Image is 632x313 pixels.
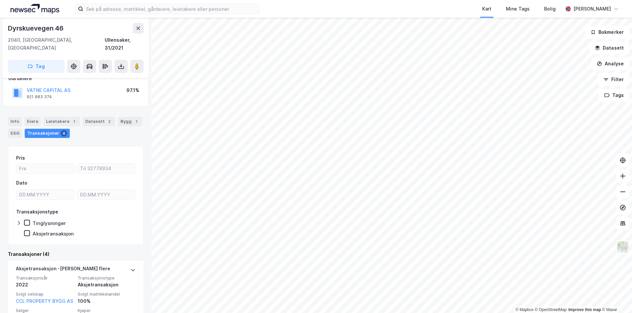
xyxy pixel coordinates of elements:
[16,291,74,297] span: Solgt selskap
[27,94,52,100] div: 921 883 374
[599,281,632,313] iframe: Chat Widget
[77,190,135,200] input: DD.MM.YYYY
[544,5,556,13] div: Bolig
[16,208,58,216] div: Transaksjonstype
[83,4,259,14] input: Søk på adresse, matrikkel, gårdeiere, leietakere eller personer
[8,60,65,73] button: Tag
[25,129,70,138] div: Transaksjoner
[568,307,601,312] a: Improve this map
[8,117,22,126] div: Info
[126,86,139,94] div: 97.1%
[617,241,629,253] img: Z
[16,164,74,173] input: Fra
[598,73,629,86] button: Filter
[8,23,65,34] div: Dyrskuevegen 46
[599,89,629,102] button: Tags
[61,130,67,137] div: 4
[573,5,611,13] div: [PERSON_NAME]
[83,117,115,126] div: Datasett
[133,118,140,125] div: 1
[106,118,113,125] div: 2
[43,117,80,126] div: Leietakere
[33,220,66,226] div: Tinglysninger
[482,5,491,13] div: Kart
[78,291,136,297] span: Solgt matrikkelandel
[78,281,136,289] div: Aksjetransaksjon
[24,117,41,126] div: Eiere
[8,129,22,138] div: ESG
[585,26,629,39] button: Bokmerker
[16,179,27,187] div: Dato
[118,117,142,126] div: Bygg
[78,275,136,281] span: Transaksjonstype
[77,164,135,173] input: Til 32778934
[11,4,59,14] img: logo.a4113a55bc3d86da70a041830d287a7e.svg
[8,250,144,258] div: Transaksjoner (4)
[506,5,530,13] div: Mine Tags
[71,118,77,125] div: 1
[78,297,136,305] div: 100%
[8,75,143,82] div: Gårdeiere
[16,281,74,289] div: 2022
[8,36,105,52] div: 2040, [GEOGRAPHIC_DATA], [GEOGRAPHIC_DATA]
[16,154,25,162] div: Pris
[16,265,110,275] div: Aksjetransaksjon - [PERSON_NAME] flere
[16,190,74,200] input: DD.MM.YYYY
[105,36,144,52] div: Ullensaker, 31/2021
[33,231,74,237] div: Aksjetransaksjon
[591,57,629,70] button: Analyse
[535,307,567,312] a: OpenStreetMap
[515,307,534,312] a: Mapbox
[589,41,629,55] button: Datasett
[16,275,74,281] span: Transaksjonsår
[16,298,73,304] a: CCL PROPERTY BYGG AS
